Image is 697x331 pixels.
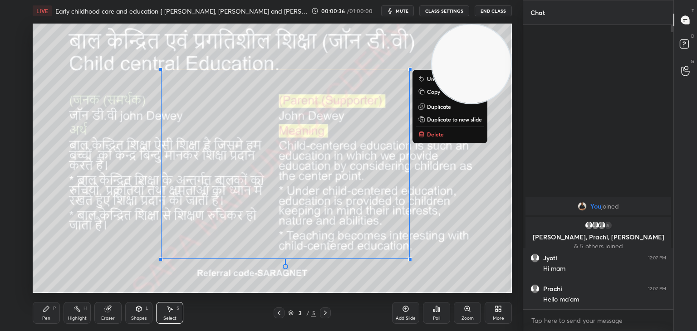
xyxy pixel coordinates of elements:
div: LIVE [33,5,52,16]
h6: Prachi [543,285,562,293]
img: default.png [591,221,600,230]
div: Highlight [68,316,87,321]
div: 12:07 PM [648,255,666,261]
button: Duplicate to new slide [416,114,484,125]
div: L [146,306,148,311]
span: joined [601,203,619,210]
div: Add Slide [396,316,416,321]
div: grid [523,195,673,310]
div: 12:07 PM [648,286,666,292]
div: More [493,316,504,321]
div: Eraser [101,316,115,321]
p: Copy [427,88,440,95]
button: Copy [416,86,484,97]
button: Undo [416,73,484,84]
div: S [177,306,179,311]
div: 5 [311,309,316,317]
div: H [83,306,87,311]
p: & 5 others joined [531,243,666,250]
button: End Class [475,5,512,16]
button: Delete [416,129,484,140]
div: 3 [295,310,304,316]
p: Undo [427,75,441,83]
button: mute [381,5,414,16]
div: Select [163,316,177,321]
img: default.png [530,284,540,293]
p: Duplicate [427,103,451,110]
p: [PERSON_NAME], Prachi, [PERSON_NAME] [531,234,666,241]
img: default.png [530,253,540,263]
div: / [306,310,309,316]
p: G [691,58,694,65]
p: Chat [523,0,552,24]
div: Poll [433,316,440,321]
span: mute [396,8,408,14]
div: Pen [42,316,50,321]
p: Duplicate to new slide [427,116,482,123]
p: T [692,7,694,14]
button: CLASS SETTINGS [419,5,469,16]
h6: Jyoti [543,254,557,262]
img: default.png [584,221,594,230]
p: Delete [427,131,444,138]
div: Shapes [131,316,147,321]
div: Hello ma'am [543,295,666,304]
p: D [691,33,694,39]
h4: Early childhood care and education { [PERSON_NAME], [PERSON_NAME] and [PERSON_NAME]} [55,7,308,15]
span: You [590,203,601,210]
div: Zoom [461,316,474,321]
div: 5 [604,221,613,230]
img: ac1245674e8d465aac1aa0ff8abd4772.jpg [578,202,587,211]
button: Duplicate [416,101,484,112]
div: Hi mam [543,264,666,273]
div: P [53,306,56,311]
img: default.png [597,221,606,230]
